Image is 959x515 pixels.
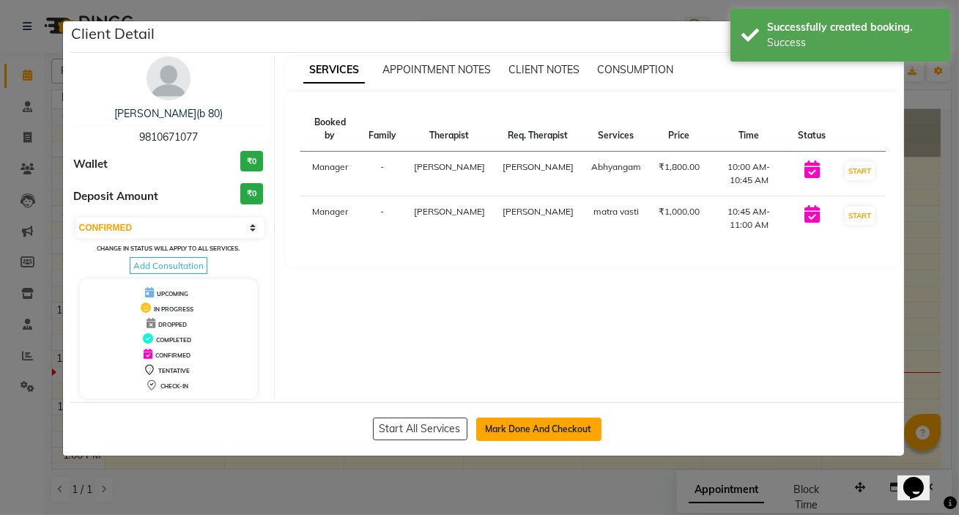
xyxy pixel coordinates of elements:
[650,107,708,152] th: Price
[74,188,159,205] span: Deposit Amount
[845,207,875,225] button: START
[360,196,405,241] td: -
[708,152,790,196] td: 10:00 AM-10:45 AM
[591,160,641,174] div: Abhyangam
[156,336,191,344] span: COMPLETED
[382,63,491,76] span: APPOINTMENT NOTES
[414,206,485,217] span: [PERSON_NAME]
[240,151,263,172] h3: ₹0
[303,57,365,84] span: SERVICES
[767,20,939,35] div: Successfully created booking.
[240,183,263,204] h3: ₹0
[360,152,405,196] td: -
[708,107,790,152] th: Time
[373,418,467,440] button: Start All Services
[405,107,494,152] th: Therapist
[139,130,198,144] span: 9810671077
[360,107,405,152] th: Family
[708,196,790,241] td: 10:45 AM-11:00 AM
[503,161,574,172] span: [PERSON_NAME]
[503,206,574,217] span: [PERSON_NAME]
[300,107,360,152] th: Booked by
[597,63,673,76] span: CONSUMPTION
[767,35,939,51] div: Success
[160,382,188,390] span: CHECK-IN
[158,321,187,328] span: DROPPED
[476,418,601,441] button: Mark Done And Checkout
[155,352,190,359] span: CONFIRMED
[494,107,582,152] th: Req. Therapist
[300,152,360,196] td: Manager
[582,107,650,152] th: Services
[508,63,580,76] span: CLIENT NOTES
[659,160,700,174] div: ₹1,800.00
[414,161,485,172] span: [PERSON_NAME]
[591,205,641,218] div: matra vasti
[74,156,108,173] span: Wallet
[158,367,190,374] span: TENTATIVE
[114,107,223,120] a: [PERSON_NAME](b 80)
[300,196,360,241] td: Manager
[845,162,875,180] button: START
[789,107,834,152] th: Status
[157,290,188,297] span: UPCOMING
[130,257,207,274] span: Add Consultation
[97,245,240,252] small: Change in status will apply to all services.
[659,205,700,218] div: ₹1,000.00
[154,305,193,313] span: IN PROGRESS
[897,456,944,500] iframe: chat widget
[147,56,190,100] img: avatar
[72,23,155,45] h5: Client Detail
